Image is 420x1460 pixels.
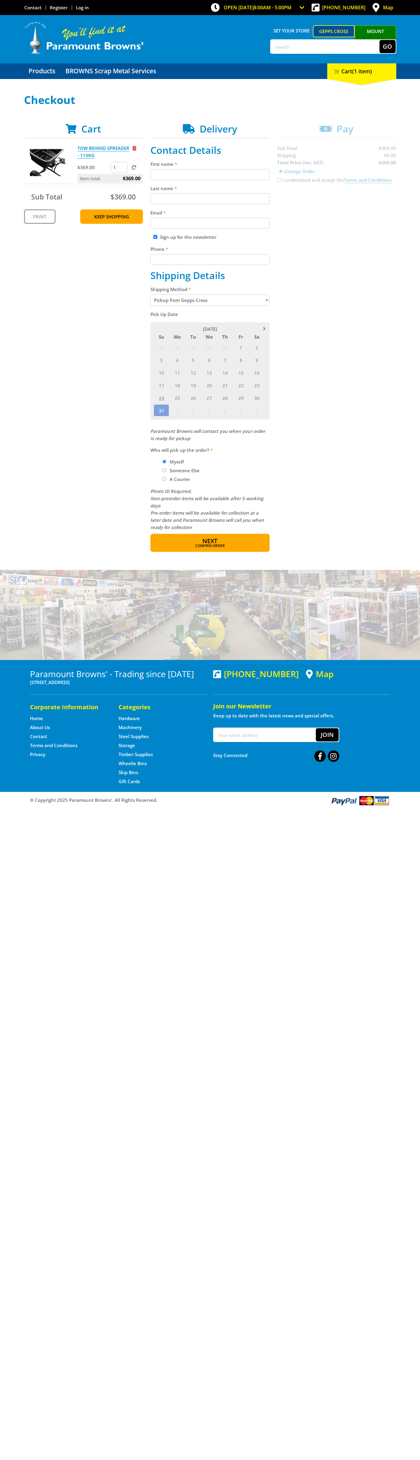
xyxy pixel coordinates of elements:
[249,392,264,404] span: 30
[77,164,110,171] p: $369.00
[150,169,270,180] input: Please enter your first name.
[154,379,169,391] span: 17
[24,795,396,806] div: ® Copyright 2025 Paramount Browns'. All Rights Reserved.
[270,25,313,36] span: Set your store
[154,341,169,353] span: 27
[224,4,292,11] span: OPEN [DATE]
[186,354,201,366] span: 5
[154,367,169,379] span: 10
[233,354,249,366] span: 8
[201,392,217,404] span: 27
[119,742,135,749] a: Go to the Storage page
[217,367,233,379] span: 14
[170,367,185,379] span: 11
[30,669,207,679] h3: Paramount Browns' - Trading since [DATE]
[119,703,195,711] h5: Categories
[119,715,140,722] a: Go to the Hardware page
[186,392,201,404] span: 26
[213,748,339,762] div: Stay Connected
[154,354,169,366] span: 3
[213,702,390,710] h5: Join our Newsletter
[150,428,265,441] em: Paramount Browns will contact you when your order is ready for pickup
[213,669,299,679] div: [PHONE_NUMBER]
[24,5,41,11] a: Go to the Contact page
[233,341,249,353] span: 1
[150,534,270,552] button: Next Confirm order
[306,669,334,679] a: View a map of Gepps Cross location
[77,145,129,159] a: TOW BEHIND SPREADER - 113KG
[203,326,217,332] span: [DATE]
[168,465,202,476] label: Someone Else
[379,40,396,53] button: Go
[214,728,316,741] input: Your email address
[110,192,136,202] span: $369.00
[168,474,192,484] label: A Courier
[77,174,143,183] p: Item total:
[30,733,47,740] a: Go to the Contact page
[201,341,217,353] span: 30
[119,751,153,758] a: Go to the Timber Supplies page
[154,392,169,404] span: 24
[150,488,264,530] em: Photo ID Required. Non-preorder items will be available after 5 working days Pre-order items will...
[313,25,355,37] a: Gepps Cross
[150,245,270,253] label: Phone
[30,715,43,722] a: Go to the Home page
[30,703,107,711] h5: Corporate Information
[186,379,201,391] span: 19
[150,286,270,293] label: Shipping Method
[119,769,138,776] a: Go to the Skip Bins page
[201,379,217,391] span: 20
[217,341,233,353] span: 31
[233,392,249,404] span: 29
[201,404,217,416] span: 3
[119,778,140,785] a: Go to the Gift Cards page
[355,25,396,48] a: Mount [PERSON_NAME]
[249,354,264,366] span: 9
[119,760,147,767] a: Go to the Wheelie Bins page
[168,457,186,467] label: Myself
[200,122,237,135] span: Delivery
[170,341,185,353] span: 28
[30,724,50,731] a: Go to the About Us page
[163,544,257,548] span: Confirm order
[154,333,169,341] span: Su
[119,733,149,740] a: Go to the Steel Supplies page
[150,144,270,156] h2: Contact Details
[217,333,233,341] span: Th
[186,333,201,341] span: Tu
[352,68,372,75] span: (1 item)
[150,209,270,216] label: Email
[123,174,141,183] span: $369.00
[249,333,264,341] span: Sa
[201,354,217,366] span: 6
[186,367,201,379] span: 12
[76,5,89,11] a: Log in
[24,63,60,79] a: Go to the Products page
[150,160,270,168] label: First name
[30,144,66,181] img: TOW BEHIND SPREADER - 113KG
[170,354,185,366] span: 4
[316,728,339,741] button: Join
[30,751,45,758] a: Go to the Privacy page
[80,209,143,224] a: Keep Shopping
[162,477,166,481] input: Please select who will pick up the order.
[30,679,207,686] p: [STREET_ADDRESS]
[61,63,161,79] a: Go to the BROWNS Scrap Metal Services page
[233,367,249,379] span: 15
[31,192,62,202] span: Sub Total
[150,185,270,192] label: Last name
[271,40,379,53] input: Search
[81,122,101,135] span: Cart
[150,311,270,318] label: Pick Up Date
[201,367,217,379] span: 13
[233,333,249,341] span: Fr
[162,468,166,472] input: Please select who will pick up the order.
[170,333,185,341] span: Mo
[170,392,185,404] span: 25
[150,218,270,229] input: Please enter your email address.
[327,63,396,79] div: Cart
[150,446,270,454] label: Who will pick up the order?
[330,795,390,806] img: PayPal, Mastercard, Visa accepted
[217,354,233,366] span: 7
[254,4,292,11] span: 8:00am - 5:00pm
